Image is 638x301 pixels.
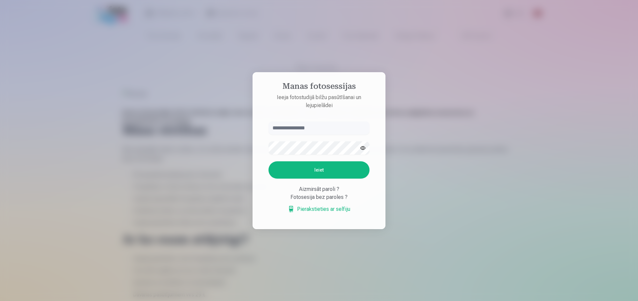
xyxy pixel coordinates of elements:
h4: Manas fotosessijas [262,81,376,93]
p: Ieeja fotostudijā bilžu pasūtīšanai un lejupielādei [262,93,376,109]
a: Pierakstieties ar selfiju [288,205,350,213]
div: Fotosesija bez paroles ? [268,193,370,201]
button: Ieiet [268,161,370,179]
div: Aizmirsāt paroli ? [268,185,370,193]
